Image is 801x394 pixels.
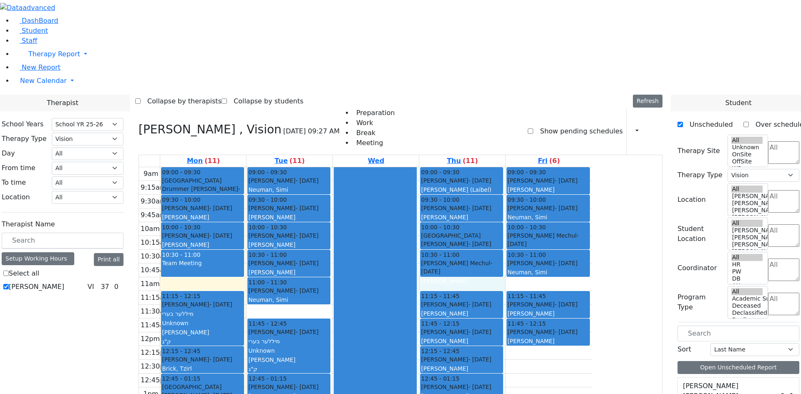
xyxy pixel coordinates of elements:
[139,251,172,261] div: 10:30am
[248,251,287,259] span: 10:30 - 11:00
[731,214,763,221] option: [PERSON_NAME] 2
[421,213,502,221] div: [PERSON_NAME]
[248,356,330,364] div: [PERSON_NAME]
[295,384,318,390] span: - [DATE]
[421,251,459,259] span: 10:30 - 11:00
[731,302,763,309] option: Deceased
[248,176,330,185] div: [PERSON_NAME]
[468,177,491,184] span: - [DATE]
[468,356,491,363] span: - [DATE]
[22,17,58,25] span: DashBoard
[731,227,763,234] option: [PERSON_NAME] 5
[139,348,172,358] div: 12:15pm
[139,293,172,303] div: 11:15am
[139,210,168,220] div: 9:45am
[731,241,763,248] option: [PERSON_NAME] 3
[13,17,58,25] a: DashBoard
[162,374,200,383] span: 12:45 - 01:15
[139,375,172,385] div: 12:45pm
[13,63,60,71] a: New Report
[84,282,98,292] div: VI
[731,200,763,207] option: [PERSON_NAME] 4
[421,186,502,194] div: [PERSON_NAME] (Laibel)
[678,344,691,354] label: Sort
[633,95,662,108] button: Refresh
[678,224,723,244] label: Student Location
[139,224,161,234] div: 10am
[731,165,763,172] option: WP
[507,251,546,259] span: 10:30 - 11:00
[2,252,74,265] div: Setup Working Hours
[366,155,386,167] a: September 24, 2025
[554,260,577,266] span: - [DATE]
[185,155,222,167] a: September 22, 2025
[295,205,318,211] span: - [DATE]
[678,195,706,205] label: Location
[162,223,200,231] span: 10:00 - 10:30
[421,259,502,276] div: [PERSON_NAME] Mechul
[554,329,577,335] span: - [DATE]
[468,384,491,390] span: - [DATE]
[468,205,491,211] span: - [DATE]
[9,282,64,292] label: [PERSON_NAME]
[295,232,318,239] span: - [DATE]
[162,328,243,336] div: [PERSON_NAME]
[642,124,647,138] div: Report
[421,355,502,364] div: [PERSON_NAME]
[678,361,799,374] button: Open Unscheduled Report
[731,193,763,200] option: [PERSON_NAME] 5
[507,231,589,248] div: [PERSON_NAME] Mechul
[162,196,200,204] span: 09:30 - 10:00
[445,155,480,167] a: September 25, 2025
[421,319,459,328] span: 11:45 - 12:15
[768,141,799,164] textarea: Search
[731,137,763,144] option: All
[731,275,763,282] option: DB
[248,296,330,304] div: Neuman, Simi
[162,347,200,355] span: 12:15 - 12:45
[295,260,318,266] span: - [DATE]
[162,204,243,212] div: [PERSON_NAME]
[248,278,287,286] span: 11:00 - 11:30
[507,292,546,300] span: 11:15 - 11:45
[248,374,287,383] span: 12:45 - 01:15
[141,95,222,108] label: Collapse by therapists
[139,334,161,344] div: 12pm
[421,176,502,185] div: [PERSON_NAME]
[139,306,172,316] div: 11:30am
[248,346,330,355] div: Unknown
[162,241,243,249] div: [PERSON_NAME]
[468,241,491,247] span: - [DATE]
[209,301,232,308] span: - [DATE]
[421,204,502,212] div: [PERSON_NAME]
[162,231,243,240] div: [PERSON_NAME]
[162,309,243,318] div: מיללער בערי
[731,254,763,261] option: All
[768,293,799,315] textarea: Search
[248,286,330,295] div: [PERSON_NAME]
[94,253,123,266] button: Print all
[22,37,37,45] span: Staff
[283,126,340,136] span: [DATE] 09:27 AM
[683,118,733,131] label: Unscheduled
[295,287,318,294] span: - [DATE]
[507,268,589,276] div: Neuman, Simi
[657,125,662,138] div: Delete
[421,364,502,373] div: [PERSON_NAME]
[139,196,168,206] div: 9:30am
[421,383,502,391] div: [PERSON_NAME]
[295,177,318,184] span: - [DATE]
[139,279,161,289] div: 11am
[113,282,120,292] div: 0
[162,168,200,176] span: 09:00 - 09:30
[248,213,330,221] div: [PERSON_NAME]
[2,219,55,229] label: Therapist Name
[549,156,560,166] label: (6)
[139,238,172,248] div: 10:15am
[2,233,123,248] input: Search
[554,205,577,211] span: - [DATE]
[2,119,43,129] label: School Years
[554,177,577,184] span: - [DATE]
[139,320,172,330] div: 11:45am
[204,156,220,166] label: (11)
